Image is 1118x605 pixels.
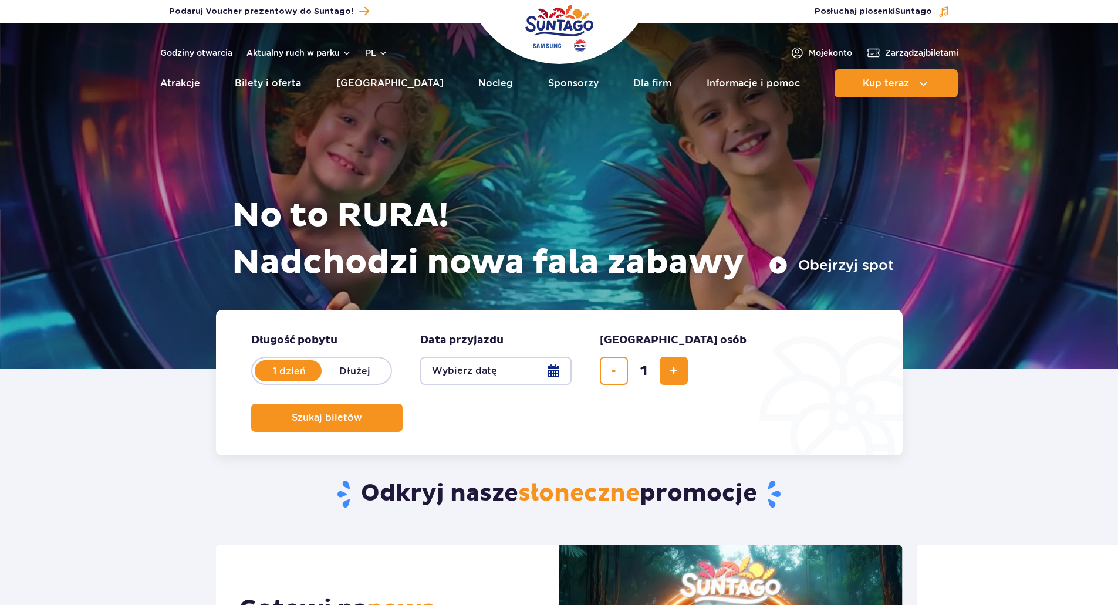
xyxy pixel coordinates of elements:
[251,404,403,432] button: Szukaj biletów
[232,192,894,286] h1: No to RURA! Nadchodzi nowa fala zabawy
[815,6,932,18] span: Posłuchaj piosenki
[235,69,301,97] a: Bilety i oferta
[885,47,958,59] span: Zarządzaj biletami
[630,357,658,385] input: liczba biletów
[169,6,353,18] span: Podaruj Voucher prezentowy do Suntago!
[707,69,800,97] a: Informacje i pomoc
[895,8,932,16] span: Suntago
[600,357,628,385] button: usuń bilet
[160,69,200,97] a: Atrakcje
[216,310,903,455] form: Planowanie wizyty w Park of Poland
[169,4,369,19] a: Podaruj Voucher prezentowy do Suntago!
[420,357,572,385] button: Wybierz datę
[769,256,894,275] button: Obejrzyj spot
[835,69,958,97] button: Kup teraz
[633,69,671,97] a: Dla firm
[548,69,599,97] a: Sponsorzy
[292,413,362,423] span: Szukaj biletów
[256,359,323,383] label: 1 dzień
[160,47,232,59] a: Godziny otwarcia
[863,78,909,89] span: Kup teraz
[790,46,852,60] a: Mojekonto
[336,69,444,97] a: [GEOGRAPHIC_DATA]
[246,48,352,58] button: Aktualny ruch w parku
[866,46,958,60] a: Zarządzajbiletami
[215,479,903,509] h2: Odkryj nasze promocje
[809,47,852,59] span: Moje konto
[478,69,513,97] a: Nocleg
[518,479,640,508] span: słoneczne
[420,333,504,347] span: Data przyjazdu
[660,357,688,385] button: dodaj bilet
[322,359,389,383] label: Dłużej
[600,333,747,347] span: [GEOGRAPHIC_DATA] osób
[251,333,337,347] span: Długość pobytu
[815,6,950,18] button: Posłuchaj piosenkiSuntago
[366,47,388,59] button: pl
